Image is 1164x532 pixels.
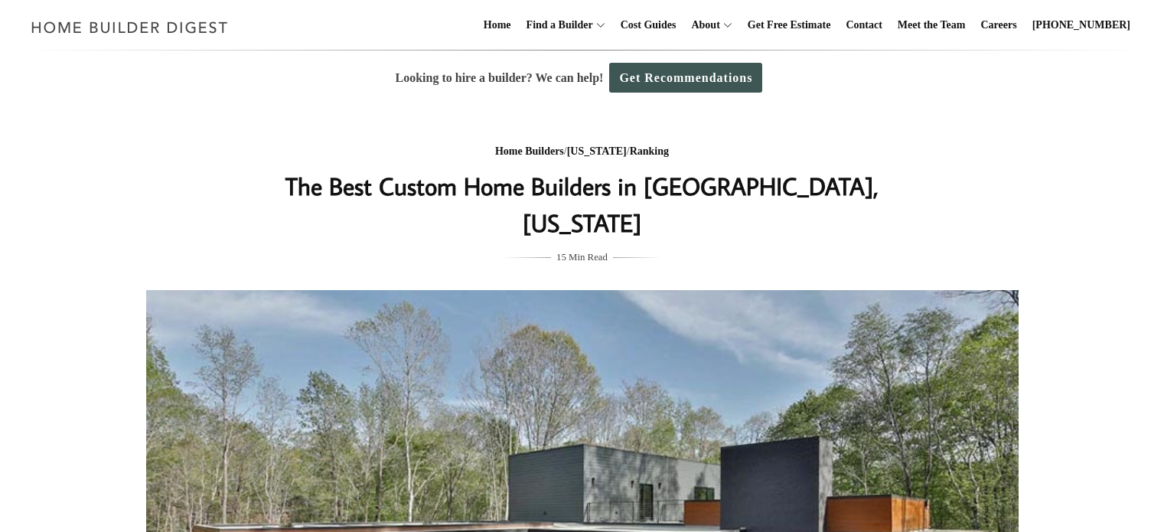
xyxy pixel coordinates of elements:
[615,1,683,50] a: Cost Guides
[975,1,1023,50] a: Careers
[567,145,627,157] a: [US_STATE]
[277,142,888,162] div: / /
[1026,1,1136,50] a: [PHONE_NUMBER]
[24,12,235,42] img: Home Builder Digest
[277,168,888,241] h1: The Best Custom Home Builders in [GEOGRAPHIC_DATA], [US_STATE]
[609,63,762,93] a: Get Recommendations
[892,1,972,50] a: Meet the Team
[840,1,888,50] a: Contact
[520,1,593,50] a: Find a Builder
[478,1,517,50] a: Home
[556,249,608,266] span: 15 Min Read
[742,1,837,50] a: Get Free Estimate
[495,145,564,157] a: Home Builders
[630,145,669,157] a: Ranking
[685,1,719,50] a: About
